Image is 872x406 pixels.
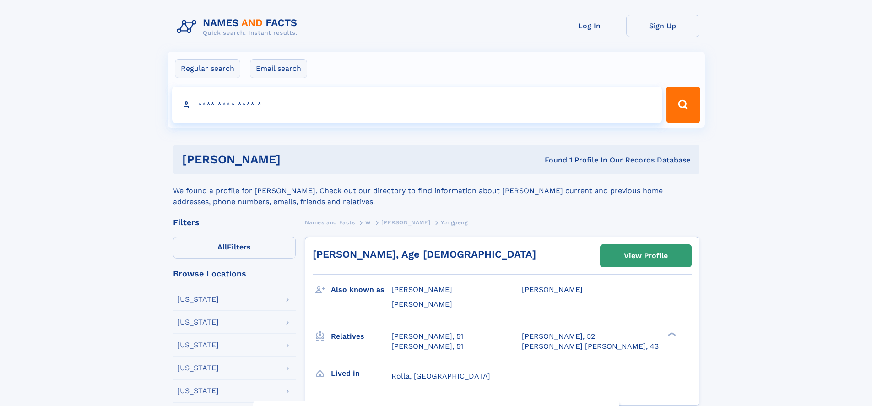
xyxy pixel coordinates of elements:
a: [PERSON_NAME], 51 [391,331,463,341]
h3: Relatives [331,329,391,344]
label: Email search [250,59,307,78]
div: ❯ [666,331,677,337]
span: [PERSON_NAME] [391,285,452,294]
a: [PERSON_NAME], 52 [522,331,595,341]
a: W [365,217,371,228]
a: [PERSON_NAME] [381,217,430,228]
div: [US_STATE] [177,341,219,349]
label: Filters [173,237,296,259]
label: Regular search [175,59,240,78]
div: [US_STATE] [177,296,219,303]
a: [PERSON_NAME] [PERSON_NAME], 43 [522,341,659,352]
h3: Lived in [331,366,391,381]
span: All [217,243,227,251]
div: [US_STATE] [177,387,219,395]
div: Browse Locations [173,270,296,278]
div: Found 1 Profile In Our Records Database [412,155,690,165]
div: [US_STATE] [177,364,219,372]
input: search input [172,87,662,123]
button: Search Button [666,87,700,123]
h3: Also known as [331,282,391,298]
span: Rolla, [GEOGRAPHIC_DATA] [391,372,490,380]
a: Names and Facts [305,217,355,228]
span: [PERSON_NAME] [381,219,430,226]
div: Filters [173,218,296,227]
span: W [365,219,371,226]
span: [PERSON_NAME] [522,285,583,294]
a: [PERSON_NAME], 51 [391,341,463,352]
a: View Profile [601,245,691,267]
a: Sign Up [626,15,699,37]
span: [PERSON_NAME] [391,300,452,309]
div: View Profile [624,245,668,266]
img: Logo Names and Facts [173,15,305,39]
span: Yongpeng [441,219,468,226]
div: We found a profile for [PERSON_NAME]. Check out our directory to find information about [PERSON_N... [173,174,699,207]
h1: [PERSON_NAME] [182,154,413,165]
a: Log In [553,15,626,37]
div: [US_STATE] [177,319,219,326]
a: [PERSON_NAME], Age [DEMOGRAPHIC_DATA] [313,249,536,260]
